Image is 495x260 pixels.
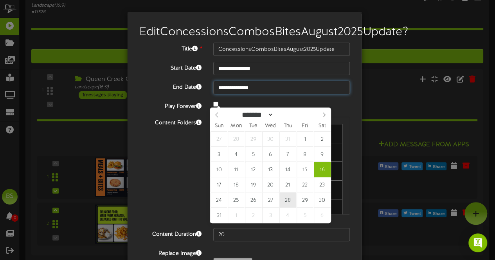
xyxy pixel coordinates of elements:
[228,177,245,192] span: August 18, 2025
[228,131,245,147] span: July 28, 2025
[133,117,207,127] label: Content Folders
[245,192,262,208] span: August 26, 2025
[279,208,296,223] span: September 4, 2025
[245,124,262,129] span: Tue
[228,147,245,162] span: August 4, 2025
[274,111,302,119] input: Year
[279,124,296,129] span: Thu
[468,233,487,252] div: Open Intercom Messenger
[133,81,207,91] label: End Date
[314,208,331,223] span: September 6, 2025
[210,124,227,129] span: Sun
[213,228,350,241] input: 15
[262,124,279,129] span: Wed
[297,208,313,223] span: September 5, 2025
[245,147,262,162] span: August 5, 2025
[211,192,227,208] span: August 24, 2025
[211,208,227,223] span: August 31, 2025
[139,26,350,39] h2: Edit ConcessionsCombosBitesAugust2025Update ?
[213,43,350,56] input: Title
[228,162,245,177] span: August 11, 2025
[279,192,296,208] span: August 28, 2025
[296,124,313,129] span: Fri
[279,147,296,162] span: August 7, 2025
[279,131,296,147] span: July 31, 2025
[314,177,331,192] span: August 23, 2025
[133,228,207,238] label: Content Duration
[211,147,227,162] span: August 3, 2025
[262,177,279,192] span: August 20, 2025
[279,162,296,177] span: August 14, 2025
[314,147,331,162] span: August 9, 2025
[228,208,245,223] span: September 1, 2025
[133,62,207,72] label: Start Date
[314,162,331,177] span: August 16, 2025
[262,131,279,147] span: July 30, 2025
[297,192,313,208] span: August 29, 2025
[313,124,331,129] span: Sat
[133,100,207,111] label: Play Forever
[245,177,262,192] span: August 19, 2025
[262,192,279,208] span: August 27, 2025
[314,131,331,147] span: August 2, 2025
[262,162,279,177] span: August 13, 2025
[133,247,207,258] label: Replace Image
[211,162,227,177] span: August 10, 2025
[314,192,331,208] span: August 30, 2025
[211,131,227,147] span: July 27, 2025
[297,147,313,162] span: August 8, 2025
[297,162,313,177] span: August 15, 2025
[245,131,262,147] span: July 29, 2025
[245,162,262,177] span: August 12, 2025
[297,177,313,192] span: August 22, 2025
[279,177,296,192] span: August 21, 2025
[133,43,207,53] label: Title
[228,192,245,208] span: August 25, 2025
[245,208,262,223] span: September 2, 2025
[262,147,279,162] span: August 6, 2025
[211,177,227,192] span: August 17, 2025
[227,124,245,129] span: Mon
[297,131,313,147] span: August 1, 2025
[262,208,279,223] span: September 3, 2025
